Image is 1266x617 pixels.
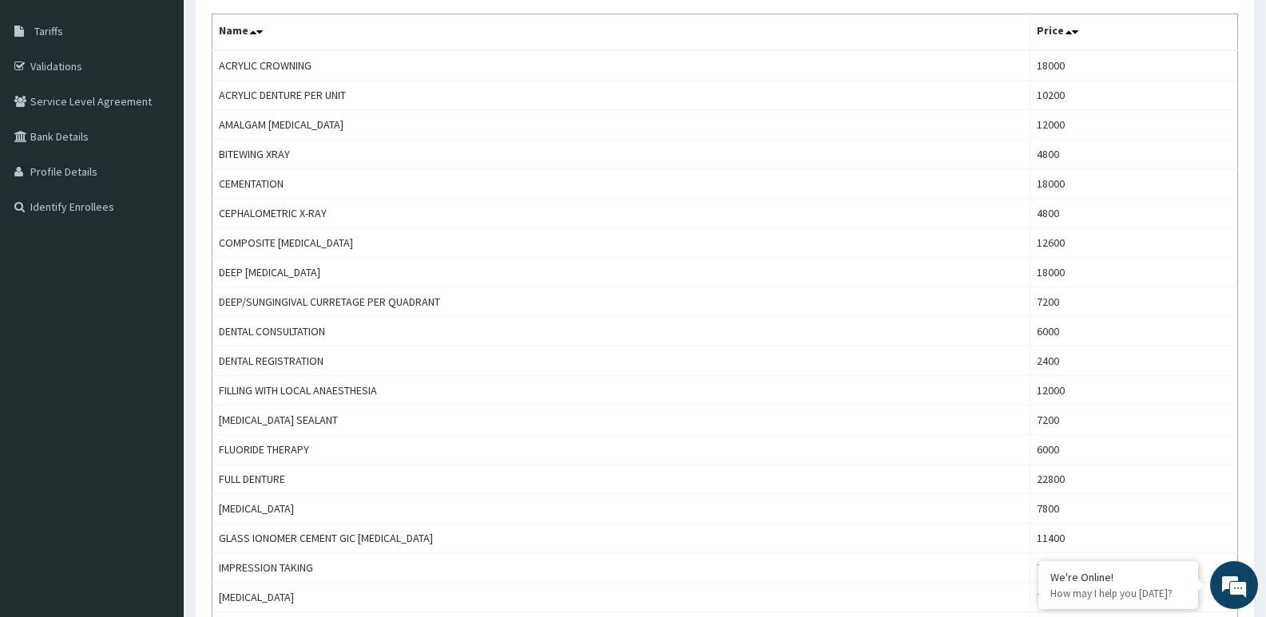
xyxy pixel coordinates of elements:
[212,494,1030,524] td: [MEDICAL_DATA]
[1030,258,1237,287] td: 18000
[1030,376,1237,405] td: 12000
[1030,317,1237,346] td: 6000
[1030,287,1237,317] td: 7200
[212,14,1030,51] th: Name
[1030,228,1237,258] td: 12600
[1030,494,1237,524] td: 7800
[1030,199,1237,228] td: 4800
[212,199,1030,228] td: CEPHALOMETRIC X-RAY
[1030,346,1237,376] td: 2400
[212,553,1030,583] td: IMPRESSION TAKING
[1030,50,1237,81] td: 18000
[212,376,1030,405] td: FILLING WITH LOCAL ANAESTHESIA
[212,258,1030,287] td: DEEP [MEDICAL_DATA]
[212,524,1030,553] td: GLASS IONOMER CEMENT GIC [MEDICAL_DATA]
[212,50,1030,81] td: ACRYLIC CROWNING
[212,81,1030,110] td: ACRYLIC DENTURE PER UNIT
[212,317,1030,346] td: DENTAL CONSULTATION
[1030,553,1237,583] td: 7200
[1030,405,1237,435] td: 7200
[1030,14,1237,51] th: Price
[1030,169,1237,199] td: 18000
[1030,81,1237,110] td: 10200
[1030,583,1237,612] td: 7200
[212,169,1030,199] td: CEMENTATION
[1030,465,1237,494] td: 22800
[1030,110,1237,140] td: 12000
[1030,140,1237,169] td: 4800
[212,228,1030,258] td: COMPOSITE [MEDICAL_DATA]
[212,140,1030,169] td: BITEWING XRAY
[212,346,1030,376] td: DENTAL REGISTRATION
[1030,524,1237,553] td: 11400
[34,24,63,38] span: Tariffs
[212,465,1030,494] td: FULL DENTURE
[1030,435,1237,465] td: 6000
[212,405,1030,435] td: [MEDICAL_DATA] SEALANT
[212,287,1030,317] td: DEEP/SUNGINGIVAL CURRETAGE PER QUADRANT
[212,583,1030,612] td: [MEDICAL_DATA]
[212,435,1030,465] td: FLUORIDE THERAPY
[1050,587,1186,600] p: How may I help you today?
[1050,570,1186,584] div: We're Online!
[212,110,1030,140] td: AMALGAM [MEDICAL_DATA]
